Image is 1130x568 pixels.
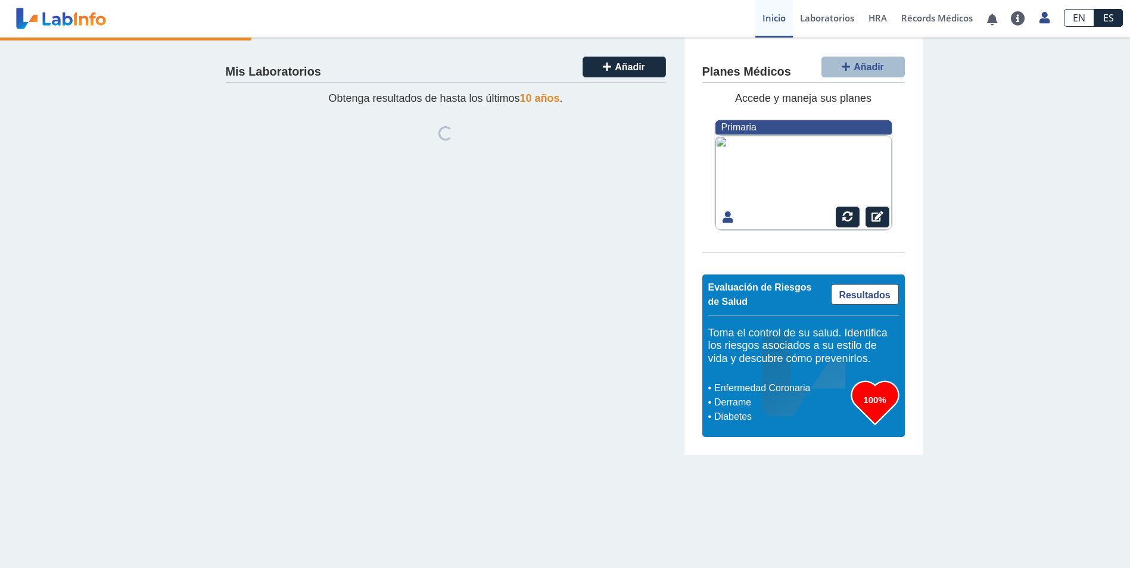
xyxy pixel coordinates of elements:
span: Accede y maneja sus planes [735,92,871,104]
a: ES [1094,9,1123,27]
li: Derrame [711,395,851,410]
span: Obtenga resultados de hasta los últimos . [328,92,562,104]
span: Añadir [615,62,645,72]
li: Diabetes [711,410,851,424]
h4: Mis Laboratorios [226,65,321,79]
h5: Toma el control de su salud. Identifica los riesgos asociados a su estilo de vida y descubre cómo... [708,327,899,366]
a: Resultados [831,284,899,305]
span: HRA [868,12,887,24]
span: Añadir [854,62,884,72]
h4: Planes Médicos [702,65,791,79]
button: Añadir [583,57,666,77]
a: EN [1064,9,1094,27]
button: Añadir [821,57,905,77]
li: Enfermedad Coronaria [711,381,851,395]
span: 10 años [520,92,560,104]
h3: 100% [851,392,899,407]
span: Evaluación de Riesgos de Salud [708,282,812,307]
span: Primaria [721,122,757,132]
